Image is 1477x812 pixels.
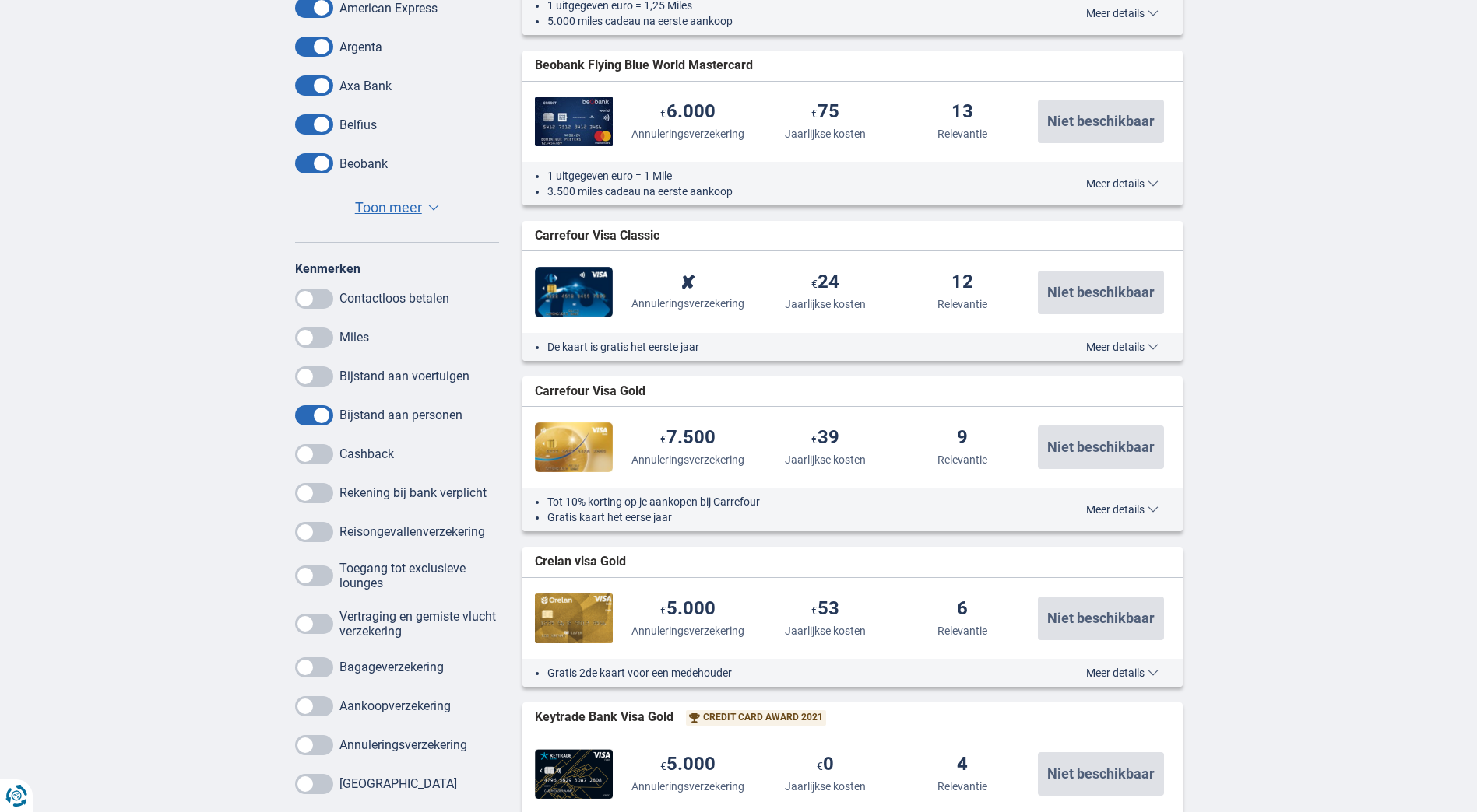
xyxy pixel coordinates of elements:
[1047,114,1155,128] span: Niet beschikbaar
[817,754,834,775] div: 0
[547,339,1028,355] li: De kaart is gratis het eerste jaar
[811,272,839,293] div: 24
[339,79,392,93] label: Axa Bank
[355,198,422,218] span: Toon meer
[535,749,613,799] img: Keytrade Bank
[951,102,973,123] div: 13
[339,330,369,345] label: Miles
[339,1,438,16] label: American Express
[339,776,457,791] label: [GEOGRAPHIC_DATA]
[811,278,818,290] span: €
[339,291,449,306] label: Contactloos betalen
[1038,752,1164,796] button: Niet beschikbaar
[811,599,839,620] div: 53
[535,553,626,571] span: Crelan visa Gold
[689,711,823,724] a: Credit Card Award 2021
[660,102,716,123] div: 6.000
[660,428,716,449] div: 7.500
[535,422,613,472] img: Carrefour Finance
[1047,767,1155,781] span: Niet beschikbaar
[295,261,360,276] label: Kenmerken
[1047,611,1155,625] span: Niet beschikbaar
[1086,341,1159,352] span: Meer details
[339,737,467,752] label: Annuleringsverzekering
[1074,667,1170,679] button: Meer details
[660,604,666,617] span: €
[339,156,388,171] label: Beobank
[535,227,659,245] span: Carrefour Visa Classic
[339,698,451,713] label: Aankoopverzekering
[535,97,613,146] img: Beobank
[535,57,753,75] span: Beobank Flying Blue World Mastercard
[937,452,987,467] div: Relevantie
[785,623,866,639] div: Jaarlijkse kosten
[339,561,500,590] label: Toegang tot exclusieve lounges
[1086,504,1159,515] span: Meer details
[1074,341,1170,353] button: Meer details
[1038,271,1164,314] button: Niet beschikbaar
[811,428,839,449] div: 39
[339,408,462,422] label: Bijstand aan personen
[547,168,1028,184] li: 1 uitgegeven euro = 1 Mile
[535,383,645,401] span: Carrefour Visa Gold
[339,609,500,639] label: Vertraging en gemiste vlucht verzekering
[937,779,987,794] div: Relevantie
[785,126,866,142] div: Jaarlijkse kosten
[339,369,469,383] label: Bijstand aan voertuigen
[817,760,823,772] span: €
[339,40,382,54] label: Argenta
[1074,177,1170,190] button: Meer details
[1086,178,1159,189] span: Meer details
[339,485,487,500] label: Rekening bij bank verplicht
[785,452,866,467] div: Jaarlijkse kosten
[631,623,744,639] div: Annuleringsverzekering
[811,107,818,120] span: €
[1074,7,1170,19] button: Meer details
[937,623,987,639] div: Relevantie
[957,428,968,449] div: 9
[1086,8,1159,19] span: Meer details
[937,126,987,142] div: Relevantie
[535,267,613,317] img: Carrefour Finance
[660,599,716,620] div: 5.000
[547,494,1028,509] li: Tot 10% korting op je aankopen bij Carrefour
[535,709,673,726] span: Keytrade Bank Visa Gold
[951,272,973,293] div: 12
[1038,597,1164,640] button: Niet beschikbaar
[957,754,968,775] div: 4
[547,665,1028,681] li: Gratis 2de kaart voor een medehouder
[1047,440,1155,454] span: Niet beschikbaar
[1038,100,1164,143] button: Niet beschikbaar
[811,102,839,123] div: 75
[1074,503,1170,516] button: Meer details
[937,296,987,312] div: Relevantie
[811,604,818,617] span: €
[631,126,744,142] div: Annuleringsverzekering
[547,13,1028,29] li: 5.000 miles cadeau na eerste aankoop
[660,433,666,446] span: €
[680,274,695,292] div: ✘
[660,754,716,775] div: 5.000
[547,184,1028,199] li: 3.500 miles cadeau na eerste aankoop
[339,446,394,461] label: Cashback
[631,779,744,794] div: Annuleringsverzekering
[350,197,444,219] button: Toon meer ▼
[1047,285,1155,299] span: Niet beschikbaar
[1086,667,1159,678] span: Meer details
[631,296,744,311] div: Annuleringsverzekering
[660,760,666,772] span: €
[428,205,439,211] span: ▼
[631,452,744,467] div: Annuleringsverzekering
[811,433,818,446] span: €
[957,599,968,620] div: 6
[339,524,485,539] label: Reisongevallenverzekering
[785,779,866,794] div: Jaarlijkse kosten
[547,509,1028,525] li: Gratis kaart het eerse jaar
[1038,425,1164,469] button: Niet beschikbaar
[339,660,444,674] label: Bagageverzekering
[785,296,866,312] div: Jaarlijkse kosten
[660,107,666,120] span: €
[339,117,377,132] label: Belfius
[535,593,613,643] img: Crelan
